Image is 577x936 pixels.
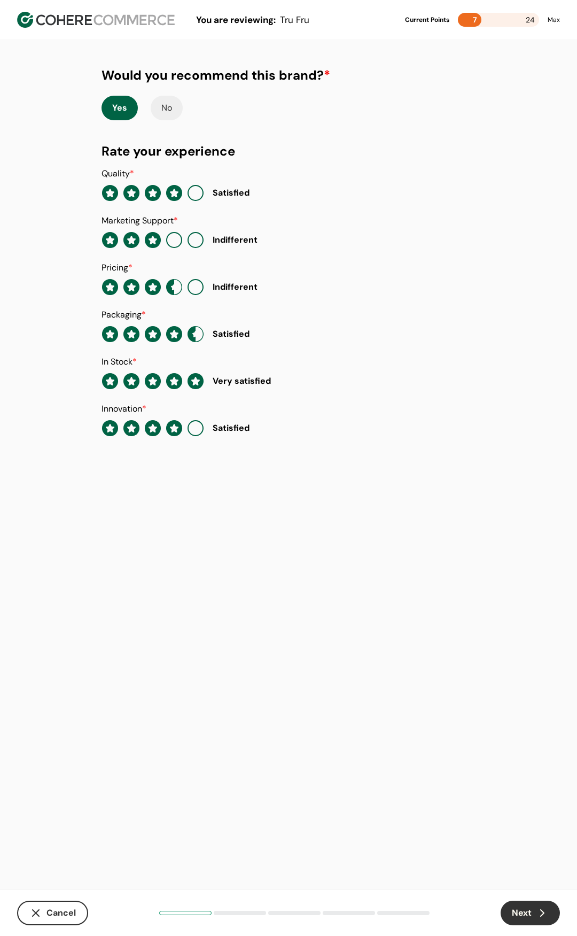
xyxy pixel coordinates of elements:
div: Would you recommend this brand? [102,66,330,85]
div: Satisfied [213,422,249,435]
button: Yes [102,96,138,120]
div: Indifferent [213,234,258,246]
div: Max [548,15,560,25]
div: Indifferent [213,281,258,293]
span: 24 [526,13,535,27]
span: 7 [473,15,477,25]
span: Tru Fru [280,14,309,26]
label: Packaging [102,309,146,320]
div: Satisfied [213,328,249,341]
img: Cohere Logo [17,12,175,28]
label: In Stock [102,356,137,367]
label: Marketing Support [102,215,178,226]
label: Innovation [102,403,146,414]
label: Pricing [102,262,132,273]
div: Satisfied [213,187,249,199]
div: Rate your experience [102,142,475,161]
label: Quality [102,168,134,179]
button: No [151,96,183,120]
button: Cancel [17,901,88,925]
div: Current Points [405,15,449,25]
button: Next [501,901,560,925]
span: You are reviewing: [196,14,276,26]
div: Very satisfied [213,375,271,388]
